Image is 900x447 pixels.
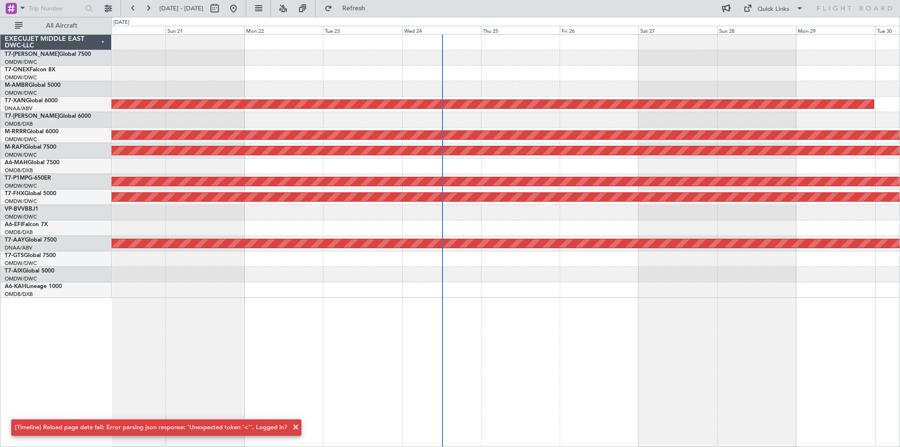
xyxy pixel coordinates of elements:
div: Mon 29 [796,26,875,34]
span: [DATE] - [DATE] [159,4,203,13]
div: Sat 27 [638,26,717,34]
span: All Aircraft [24,23,99,29]
a: A6-EFIFalcon 7X [5,222,48,227]
a: T7-ONEXFalcon 8X [5,67,55,73]
div: Thu 25 [481,26,560,34]
a: OMDW/DWC [5,275,37,282]
span: T7-P1MP [5,175,28,181]
a: T7-GTSGlobal 7500 [5,253,56,258]
div: Sun 21 [165,26,244,34]
div: Tue 23 [323,26,402,34]
a: OMDB/DXB [5,229,33,236]
div: [Timeline] Reload page data fail: Error parsing json response: 'Unexpected token '<''. Logged in? [15,423,287,432]
span: T7-XAN [5,98,26,104]
span: T7-[PERSON_NAME] [5,114,59,119]
a: OMDW/DWC [5,59,37,66]
a: OMDW/DWC [5,213,37,220]
a: OMDW/DWC [5,74,37,81]
span: M-RRRR [5,129,27,135]
a: T7-XANGlobal 6000 [5,98,58,104]
div: Fri 26 [560,26,638,34]
a: T7-AAYGlobal 7500 [5,237,57,243]
a: A6-KAHLineage 1000 [5,284,62,289]
a: A6-MAHGlobal 7500 [5,160,60,166]
div: Mon 22 [244,26,323,34]
a: OMDW/DWC [5,182,37,189]
a: OMDB/DXB [5,291,33,298]
a: T7-FHXGlobal 5000 [5,191,56,197]
a: OMDW/DWC [5,152,37,159]
span: A6-EFI [5,222,22,227]
a: M-RAFIGlobal 7500 [5,144,56,150]
a: T7-AIXGlobal 5000 [5,268,54,274]
div: Sun 28 [717,26,796,34]
a: DNAA/ABV [5,244,32,251]
span: M-AMBR [5,83,29,88]
span: VP-BVV [5,206,25,212]
a: T7-P1MPG-650ER [5,175,51,181]
span: T7-ONEX [5,67,30,73]
span: A6-KAH [5,284,26,289]
span: T7-FHX [5,191,24,197]
span: M-RAFI [5,144,24,150]
a: OMDW/DWC [5,136,37,143]
button: All Aircraft [10,18,102,33]
span: Refresh [334,5,374,12]
a: OMDW/DWC [5,198,37,205]
span: T7-AIX [5,268,22,274]
a: OMDW/DWC [5,90,37,97]
div: Quick Links [757,5,789,14]
span: A6-MAH [5,160,28,166]
div: Sat 20 [87,26,165,34]
a: OMDB/DXB [5,167,33,174]
span: T7-[PERSON_NAME] [5,52,59,57]
button: Refresh [320,1,376,16]
a: M-AMBRGlobal 5000 [5,83,60,88]
span: T7-GTS [5,253,24,258]
div: Wed 24 [402,26,481,34]
a: OMDB/DXB [5,121,33,128]
input: Trip Number [29,1,82,15]
a: T7-[PERSON_NAME]Global 6000 [5,114,91,119]
a: VP-BVVBBJ1 [5,206,38,212]
span: T7-AAY [5,237,25,243]
a: OMDW/DWC [5,260,37,267]
button: Quick Links [739,1,808,16]
div: [DATE] [113,19,129,27]
a: M-RRRRGlobal 6000 [5,129,59,135]
a: T7-[PERSON_NAME]Global 7500 [5,52,91,57]
a: DNAA/ABV [5,105,32,112]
